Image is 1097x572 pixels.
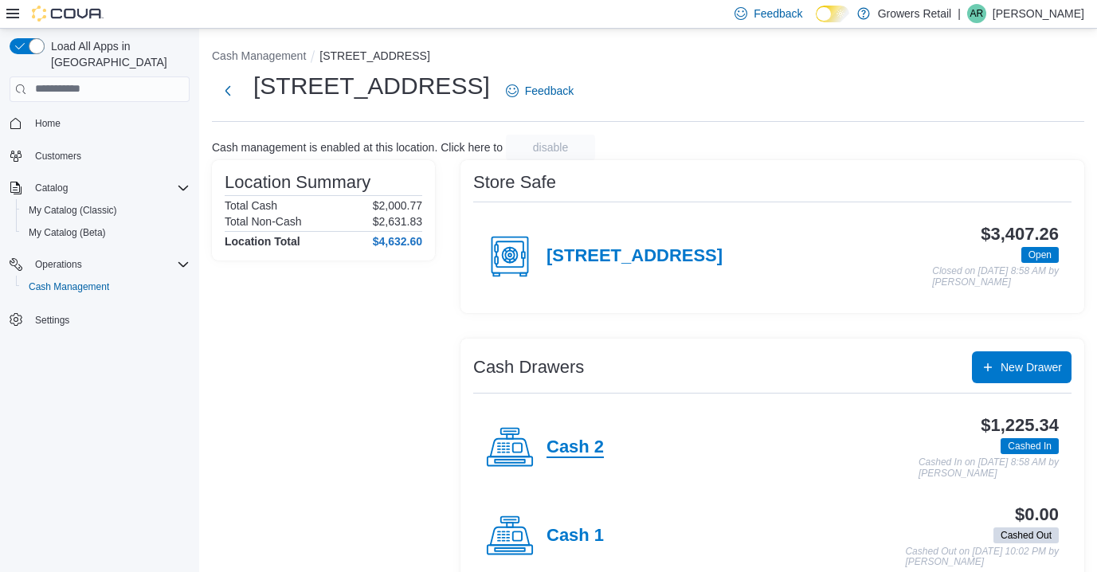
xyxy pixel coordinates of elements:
[473,173,556,192] h3: Store Safe
[35,150,81,163] span: Customers
[225,173,370,192] h3: Location Summary
[225,199,277,212] h6: Total Cash
[29,113,190,133] span: Home
[1015,505,1059,524] h3: $0.00
[1001,359,1062,375] span: New Drawer
[45,38,190,70] span: Load All Apps in [GEOGRAPHIC_DATA]
[29,255,190,274] span: Operations
[29,255,88,274] button: Operations
[1021,247,1059,263] span: Open
[29,178,74,198] button: Catalog
[212,48,1084,67] nav: An example of EuiBreadcrumbs
[373,235,422,248] h4: $4,632.60
[3,308,196,331] button: Settings
[1001,528,1052,543] span: Cashed Out
[3,177,196,199] button: Catalog
[10,105,190,373] nav: Complex example
[212,49,306,62] button: Cash Management
[212,141,503,154] p: Cash management is enabled at this location. Click here to
[1008,439,1052,453] span: Cashed In
[29,226,106,239] span: My Catalog (Beta)
[22,277,116,296] a: Cash Management
[967,4,986,23] div: Ana Romano
[225,215,302,228] h6: Total Non-Cash
[29,204,117,217] span: My Catalog (Classic)
[22,223,112,242] a: My Catalog (Beta)
[533,139,568,155] span: disable
[212,75,244,107] button: Next
[29,178,190,198] span: Catalog
[16,221,196,244] button: My Catalog (Beta)
[878,4,952,23] p: Growers Retail
[22,277,190,296] span: Cash Management
[3,144,196,167] button: Customers
[547,526,604,547] h4: Cash 1
[319,49,429,62] button: [STREET_ADDRESS]
[29,146,190,166] span: Customers
[225,235,300,248] h4: Location Total
[29,147,88,166] a: Customers
[816,22,817,23] span: Dark Mode
[16,276,196,298] button: Cash Management
[35,314,69,327] span: Settings
[958,4,961,23] p: |
[547,246,723,267] h4: [STREET_ADDRESS]
[473,358,584,377] h3: Cash Drawers
[373,215,422,228] p: $2,631.83
[981,416,1059,435] h3: $1,225.34
[754,6,802,22] span: Feedback
[253,70,490,102] h1: [STREET_ADDRESS]
[16,199,196,221] button: My Catalog (Classic)
[29,309,190,329] span: Settings
[1028,248,1052,262] span: Open
[35,182,68,194] span: Catalog
[506,135,595,160] button: disable
[981,225,1059,244] h3: $3,407.26
[547,437,604,458] h4: Cash 2
[970,4,984,23] span: AR
[29,114,67,133] a: Home
[972,351,1072,383] button: New Drawer
[35,117,61,130] span: Home
[525,83,574,99] span: Feedback
[993,4,1084,23] p: [PERSON_NAME]
[29,311,76,330] a: Settings
[22,223,190,242] span: My Catalog (Beta)
[500,75,580,107] a: Feedback
[29,280,109,293] span: Cash Management
[22,201,123,220] a: My Catalog (Classic)
[3,112,196,135] button: Home
[35,258,82,271] span: Operations
[22,201,190,220] span: My Catalog (Classic)
[993,527,1059,543] span: Cashed Out
[373,199,422,212] p: $2,000.77
[1001,438,1059,454] span: Cashed In
[816,6,849,22] input: Dark Mode
[905,547,1059,568] p: Cashed Out on [DATE] 10:02 PM by [PERSON_NAME]
[32,6,104,22] img: Cova
[932,266,1059,288] p: Closed on [DATE] 8:58 AM by [PERSON_NAME]
[919,457,1059,479] p: Cashed In on [DATE] 8:58 AM by [PERSON_NAME]
[3,253,196,276] button: Operations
